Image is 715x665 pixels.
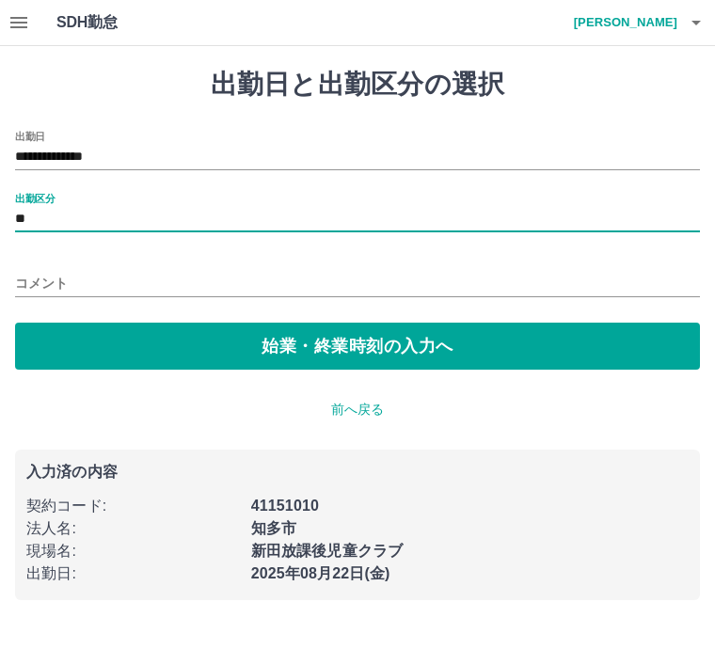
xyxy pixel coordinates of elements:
p: 出勤日 : [26,562,240,585]
p: 前へ戻る [15,400,700,420]
b: 知多市 [251,520,296,536]
p: 入力済の内容 [26,465,689,480]
b: 41151010 [251,498,319,514]
b: 2025年08月22日(金) [251,565,390,581]
p: 現場名 : [26,540,240,562]
b: 新田放課後児童クラブ [251,543,404,559]
label: 出勤日 [15,129,45,143]
p: 法人名 : [26,517,240,540]
h1: 出勤日と出勤区分の選択 [15,69,700,101]
button: 始業・終業時刻の入力へ [15,323,700,370]
p: 契約コード : [26,495,240,517]
label: 出勤区分 [15,191,55,205]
